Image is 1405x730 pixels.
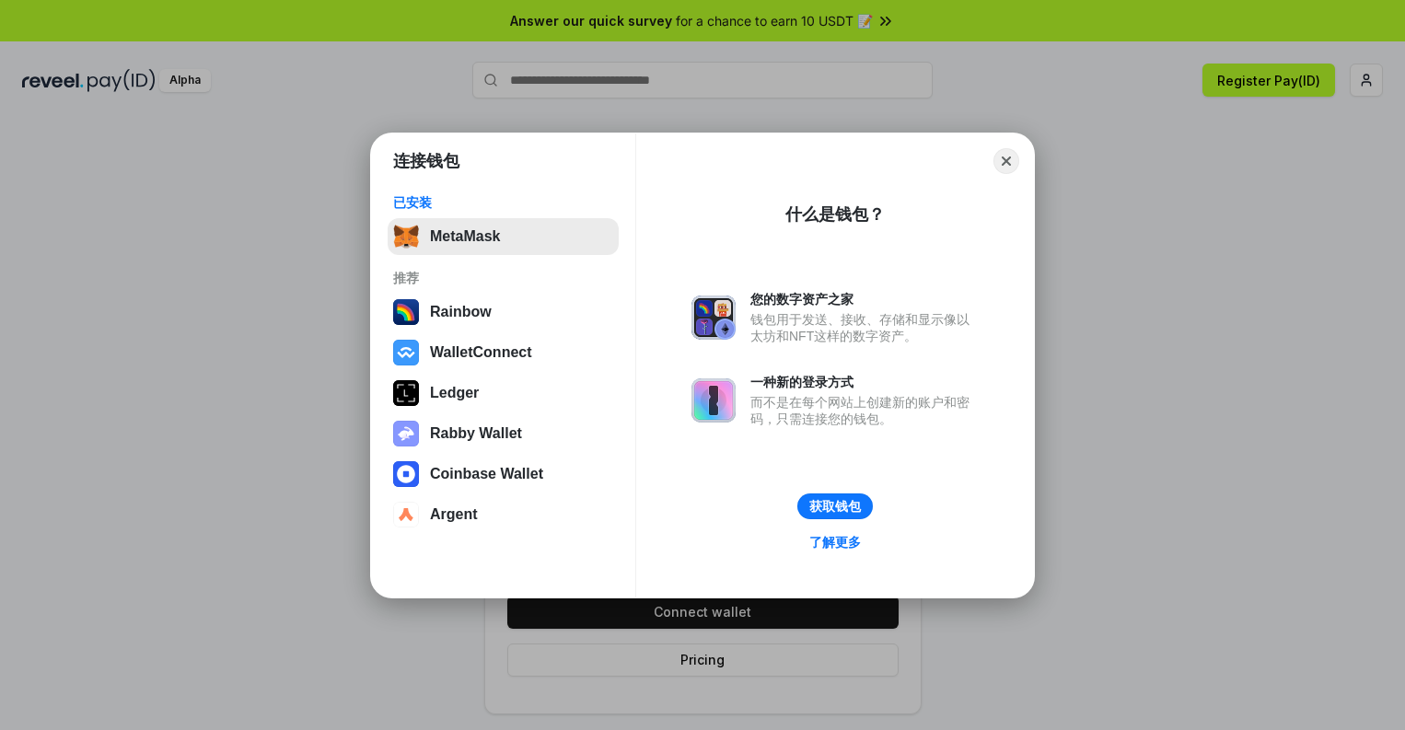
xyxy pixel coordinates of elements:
div: 什么是钱包？ [785,203,885,226]
div: 您的数字资产之家 [750,291,979,307]
div: 而不是在每个网站上创建新的账户和密码，只需连接您的钱包。 [750,394,979,427]
img: svg+xml,%3Csvg%20xmlns%3D%22http%3A%2F%2Fwww.w3.org%2F2000%2Fsvg%22%20fill%3D%22none%22%20viewBox... [691,295,736,340]
button: Close [993,148,1019,174]
button: Rainbow [388,294,619,330]
button: MetaMask [388,218,619,255]
div: WalletConnect [430,344,532,361]
div: Ledger [430,385,479,401]
button: Rabby Wallet [388,415,619,452]
div: MetaMask [430,228,500,245]
div: Argent [430,506,478,523]
div: Rabby Wallet [430,425,522,442]
div: Rainbow [430,304,492,320]
img: svg+xml,%3Csvg%20width%3D%2228%22%20height%3D%2228%22%20viewBox%3D%220%200%2028%2028%22%20fill%3D... [393,340,419,365]
button: Coinbase Wallet [388,456,619,492]
img: svg+xml,%3Csvg%20xmlns%3D%22http%3A%2F%2Fwww.w3.org%2F2000%2Fsvg%22%20fill%3D%22none%22%20viewBox... [393,421,419,446]
a: 了解更多 [798,530,872,554]
button: 获取钱包 [797,493,873,519]
div: 获取钱包 [809,498,861,515]
button: Ledger [388,375,619,411]
div: 一种新的登录方式 [750,374,979,390]
img: svg+xml,%3Csvg%20xmlns%3D%22http%3A%2F%2Fwww.w3.org%2F2000%2Fsvg%22%20fill%3D%22none%22%20viewBox... [691,378,736,423]
img: svg+xml,%3Csvg%20xmlns%3D%22http%3A%2F%2Fwww.w3.org%2F2000%2Fsvg%22%20width%3D%2228%22%20height%3... [393,380,419,406]
button: Argent [388,496,619,533]
div: 钱包用于发送、接收、存储和显示像以太坊和NFT这样的数字资产。 [750,311,979,344]
img: svg+xml,%3Csvg%20width%3D%2228%22%20height%3D%2228%22%20viewBox%3D%220%200%2028%2028%22%20fill%3D... [393,461,419,487]
h1: 连接钱包 [393,150,459,172]
button: WalletConnect [388,334,619,371]
div: 已安装 [393,194,613,211]
img: svg+xml,%3Csvg%20width%3D%2228%22%20height%3D%2228%22%20viewBox%3D%220%200%2028%2028%22%20fill%3D... [393,502,419,527]
img: svg+xml,%3Csvg%20fill%3D%22none%22%20height%3D%2233%22%20viewBox%3D%220%200%2035%2033%22%20width%... [393,224,419,249]
img: svg+xml,%3Csvg%20width%3D%22120%22%20height%3D%22120%22%20viewBox%3D%220%200%20120%20120%22%20fil... [393,299,419,325]
div: 了解更多 [809,534,861,550]
div: Coinbase Wallet [430,466,543,482]
div: 推荐 [393,270,613,286]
